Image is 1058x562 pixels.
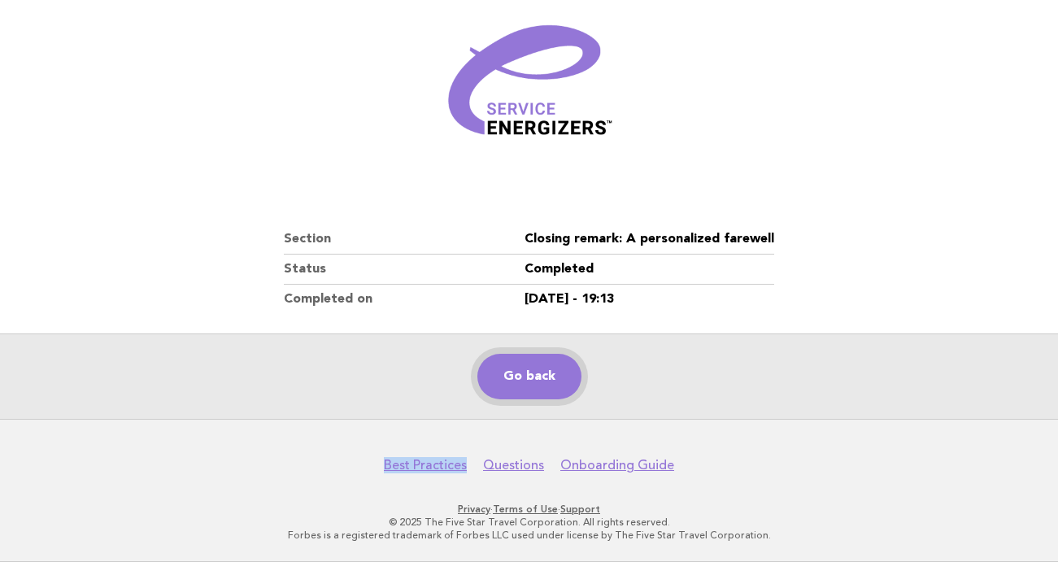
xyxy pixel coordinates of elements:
[525,285,774,314] dd: [DATE] - 19:13
[477,354,581,399] a: Go back
[493,503,558,515] a: Terms of Use
[32,503,1027,516] p: · ·
[284,255,525,285] dt: Status
[525,255,774,285] dd: Completed
[32,529,1027,542] p: Forbes is a registered trademark of Forbes LLC used under license by The Five Star Travel Corpora...
[32,516,1027,529] p: © 2025 The Five Star Travel Corporation. All rights reserved.
[525,224,774,255] dd: Closing remark: A personalized farewell
[560,503,600,515] a: Support
[384,457,467,473] a: Best Practices
[560,457,674,473] a: Onboarding Guide
[284,285,525,314] dt: Completed on
[284,224,525,255] dt: Section
[483,457,544,473] a: Questions
[458,503,490,515] a: Privacy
